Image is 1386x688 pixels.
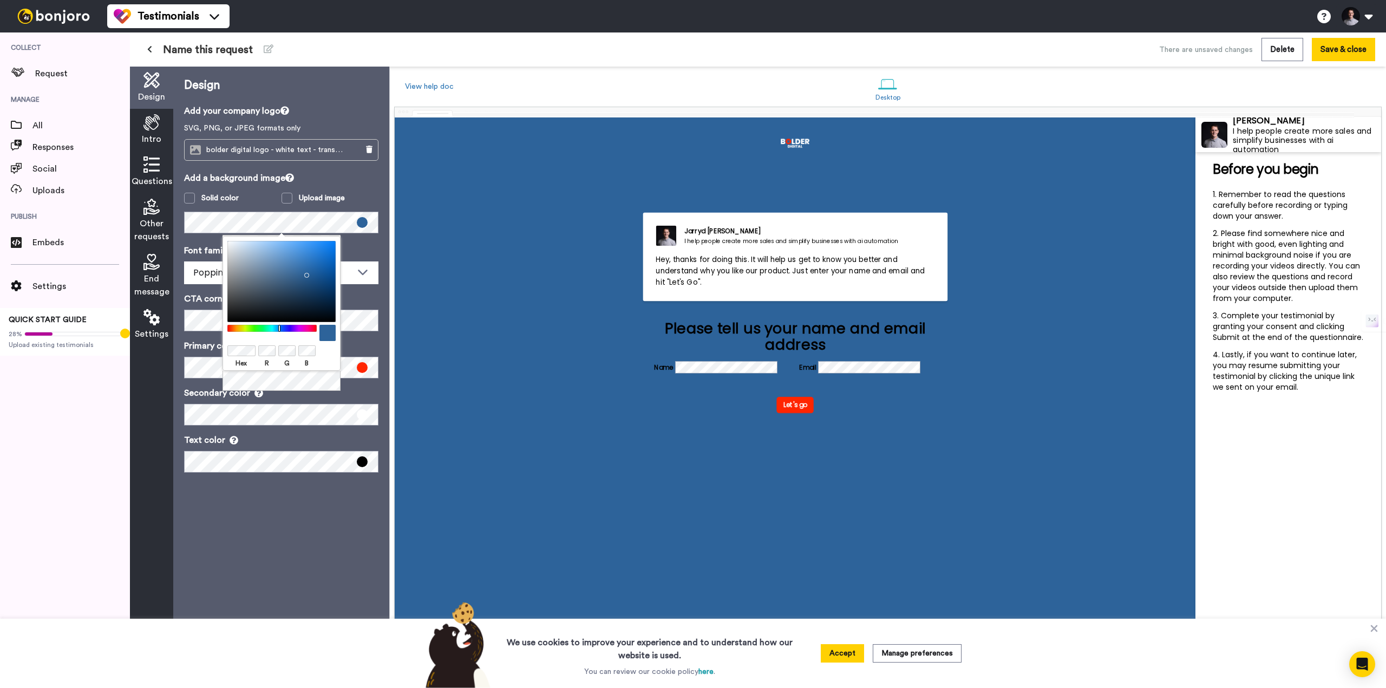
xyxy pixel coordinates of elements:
span: Testimonials [138,9,199,24]
div: I help people create more sales and simplify businesses with ai automation [1233,127,1381,154]
span: Complete your testimonial by granting your consent and clicking Submit at the end of the question... [1213,310,1363,343]
img: c6877838-7f3e-48da-93bb-d19f54473911 [780,135,810,152]
h3: We use cookies to improve your experience and to understand how our website is used. [496,630,803,662]
div: [PERSON_NAME] [1233,115,1381,126]
button: Let's go [777,397,814,413]
span: Before you begin [1213,160,1318,178]
button: Accept [821,644,864,663]
a: View help doc [405,83,454,90]
p: Font family (Google fonts) [184,244,378,257]
label: Email [799,363,816,372]
span: Social [32,162,130,175]
button: Save & close [1312,38,1375,61]
p: Secondary color [184,386,378,399]
span: Embeds [32,236,130,249]
p: Primary color [184,339,378,352]
p: Add your company logo [184,104,378,117]
span: All [32,119,130,132]
span: Settings [32,280,130,293]
span: Remember to read the questions carefully before recording or typing down your answer. [1213,189,1350,221]
span: Poppins [193,266,227,279]
img: I help people create more sales and simplify businesses with ai automation [656,226,676,246]
button: Manage preferences [873,644,962,663]
p: Add a background image [184,172,378,185]
div: Jarryd [PERSON_NAME] [684,226,898,236]
img: bear-with-cookie.png [416,601,496,688]
span: QUICK START GUIDE [9,316,87,324]
div: Desktop [875,94,901,101]
div: Please tell us your name and email address [654,320,936,353]
img: Profile Image [1201,122,1227,148]
label: B [298,358,316,368]
div: Open Intercom Messenger [1349,651,1375,677]
div: Tooltip anchor [120,329,130,338]
button: Delete [1261,38,1303,61]
label: G [278,358,296,368]
label: R [258,358,276,368]
label: Hex [227,358,256,368]
span: Intro [142,133,161,146]
span: Name this request [163,42,253,57]
span: End message [134,272,169,298]
div: There are unsaved changes [1159,44,1253,55]
span: Uploads [32,184,130,197]
p: SVG, PNG, or JPEG formats only [184,123,378,134]
span: Settings [135,327,168,340]
span: Upload existing testimonials [9,340,121,349]
p: Text color [184,434,378,447]
span: Responses [32,141,130,154]
p: You can review our cookie policy . [584,666,715,677]
div: I help people create more sales and simplify businesses with ai automation [684,237,898,245]
span: Request [35,67,130,80]
img: tm-color.svg [114,8,131,25]
div: Solid color [201,193,239,204]
span: Questions [132,175,172,188]
a: Desktop [870,69,906,107]
p: CTA corner roundness (px) [184,292,378,305]
div: Upload image [299,193,345,204]
span: Other requests [134,217,169,243]
label: Name [654,363,673,372]
span: Hey, thanks for doing this. It will help us get to know you better and understand why you like ou... [656,254,926,287]
a: here [698,668,714,676]
span: Lastly, if you want to continue later, you may resume submitting your testimonial by clicking the... [1213,349,1359,392]
span: Please find somewhere nice and bright with good, even lighting and minimal background noise if yo... [1213,228,1362,304]
img: bj-logo-header-white.svg [13,9,94,24]
p: Design [184,77,378,94]
span: 28% [9,330,22,338]
span: bolder digital logo - white text - transparent background.png [206,146,349,155]
span: Design [138,90,165,103]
